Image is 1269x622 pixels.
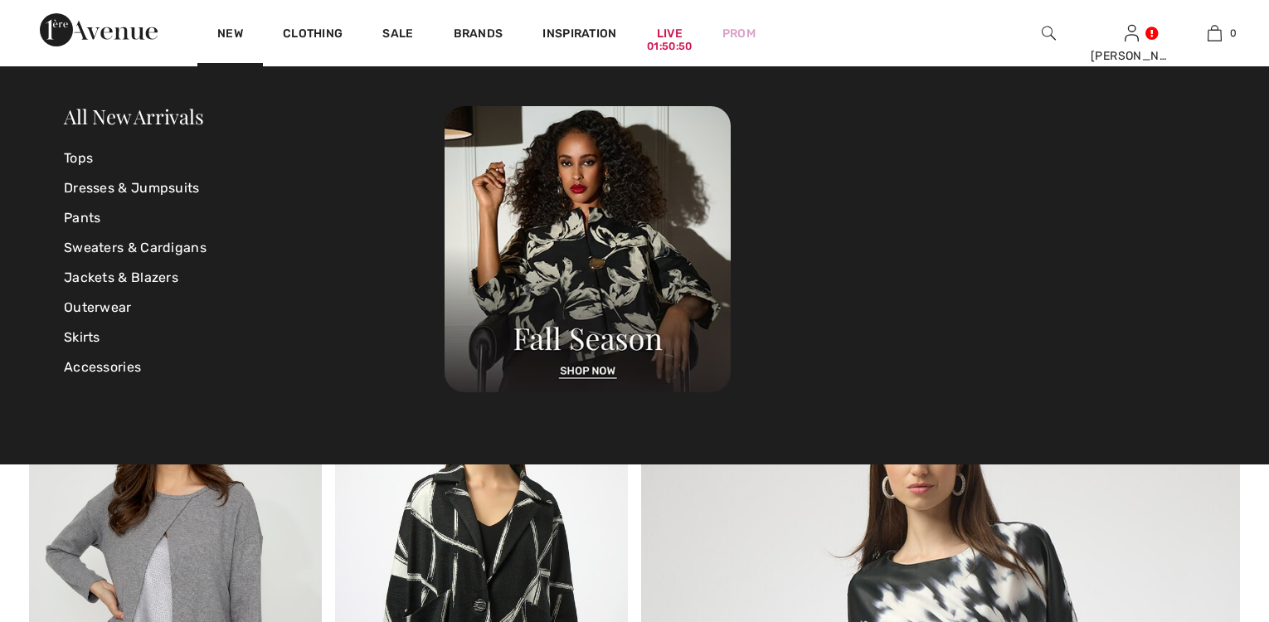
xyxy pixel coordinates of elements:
a: Jackets & Blazers [64,263,445,293]
a: Sweaters & Cardigans [64,233,445,263]
a: Brands [454,27,503,44]
img: My Bag [1208,23,1222,43]
span: 0 [1230,26,1237,41]
a: Pants [64,203,445,233]
img: My Info [1125,23,1139,43]
img: 250825120107_a8d8ca038cac6.jpg [445,106,731,392]
a: Live01:50:50 [657,25,683,42]
a: Prom [722,25,756,42]
img: search the website [1042,23,1056,43]
a: Dresses & Jumpsuits [64,173,445,203]
a: Sign In [1125,25,1139,41]
img: 1ère Avenue [40,13,158,46]
a: All New Arrivals [64,103,203,129]
a: Tops [64,143,445,173]
a: Skirts [64,323,445,352]
a: New [217,27,243,44]
iframe: Opens a widget where you can chat to one of our agents [1164,498,1252,539]
div: [PERSON_NAME] [1091,47,1172,65]
a: 0 [1174,23,1255,43]
div: 01:50:50 [647,39,692,55]
a: Accessories [64,352,445,382]
a: Clothing [283,27,343,44]
a: Outerwear [64,293,445,323]
a: Sale [382,27,413,44]
span: Inspiration [542,27,616,44]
